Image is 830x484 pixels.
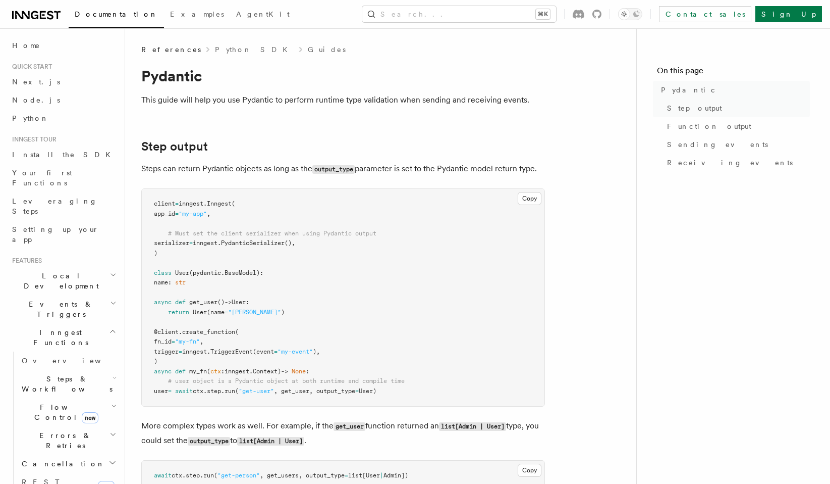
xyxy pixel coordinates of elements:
[168,388,172,395] span: =
[175,200,179,207] span: =
[8,63,52,71] span: Quick start
[168,230,376,237] span: # Must set the client serializer when using Pydantic output
[239,388,274,395] span: "get-user"
[207,368,210,375] span: (
[667,158,793,168] span: Receiving events
[189,368,207,375] span: my_fn
[439,422,506,431] code: list[Admin | User]
[168,309,189,316] span: return
[274,388,355,395] span: , get_user, output_type
[215,44,294,55] a: Python SDK
[256,269,263,276] span: ):
[281,368,288,375] span: ->
[8,271,110,291] span: Local Development
[228,309,281,316] span: "[PERSON_NAME]"
[8,323,119,352] button: Inngest Functions
[8,146,119,164] a: Install the SDK
[154,348,179,355] span: trigger
[281,309,285,316] span: )
[203,388,207,395] span: .
[12,197,97,215] span: Leveraging Steps
[383,472,408,479] span: Admin])
[188,437,230,446] code: output_type
[18,455,119,473] button: Cancellation
[312,165,355,174] code: output_type
[359,388,376,395] span: User)
[203,200,207,207] span: .
[8,36,119,55] a: Home
[8,220,119,249] a: Setting up your app
[663,117,810,135] a: Function output
[141,67,545,85] h1: Pydantic
[12,78,60,86] span: Next.js
[141,162,545,176] p: Steps can return Pydantic objects as long as the parameter is set to the Pydantic model return type.
[8,267,119,295] button: Local Development
[179,210,207,217] span: "my-app"
[154,269,172,276] span: class
[657,65,810,81] h4: On this page
[141,139,208,154] a: Step output
[221,269,225,276] span: .
[518,464,541,477] button: Copy
[189,239,193,247] span: =
[221,239,285,247] span: PydanticSerializer
[221,368,225,375] span: :
[667,121,751,131] span: Function output
[217,299,225,306] span: ()
[18,459,105,469] span: Cancellation
[308,44,346,55] a: Guides
[154,368,172,375] span: async
[154,200,175,207] span: client
[618,8,642,20] button: Toggle dark mode
[8,109,119,127] a: Python
[12,169,72,187] span: Your first Functions
[8,135,57,143] span: Inngest tour
[141,93,545,107] p: This guide will help you use Pydantic to perform runtime type validation when sending and receivi...
[380,472,383,479] span: |
[22,357,126,365] span: Overview
[292,368,306,375] span: None
[253,348,274,355] span: (event
[175,388,193,395] span: await
[193,239,221,247] span: inngest.
[18,402,111,422] span: Flow Control
[207,309,225,316] span: (name
[12,96,60,104] span: Node.js
[12,225,99,244] span: Setting up your app
[8,257,42,265] span: Features
[18,352,119,370] a: Overview
[663,135,810,154] a: Sending events
[235,388,239,395] span: (
[69,3,164,28] a: Documentation
[154,239,189,247] span: serializer
[12,151,117,159] span: Install the SDK
[225,269,256,276] span: BaseModel
[657,81,810,99] a: Pydantic
[230,3,296,27] a: AgentKit
[18,374,113,394] span: Steps & Workflows
[154,210,175,217] span: app_id
[193,269,221,276] span: pydantic
[141,419,545,448] p: More complex types work as well. For example, if the function returned an type, you could set the...
[667,103,722,113] span: Step output
[225,368,249,375] span: inngest
[189,269,193,276] span: (
[154,388,168,395] span: user
[18,426,119,455] button: Errors & Retries
[663,99,810,117] a: Step output
[200,472,203,479] span: .
[170,10,224,18] span: Examples
[186,472,200,479] span: step
[8,299,110,319] span: Events & Triggers
[249,368,253,375] span: .
[75,10,158,18] span: Documentation
[179,348,182,355] span: =
[667,139,768,150] span: Sending events
[274,348,278,355] span: =
[203,472,214,479] span: run
[175,368,186,375] span: def
[175,279,186,286] span: str
[82,412,98,423] span: new
[154,358,157,365] span: )
[18,430,109,451] span: Errors & Retries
